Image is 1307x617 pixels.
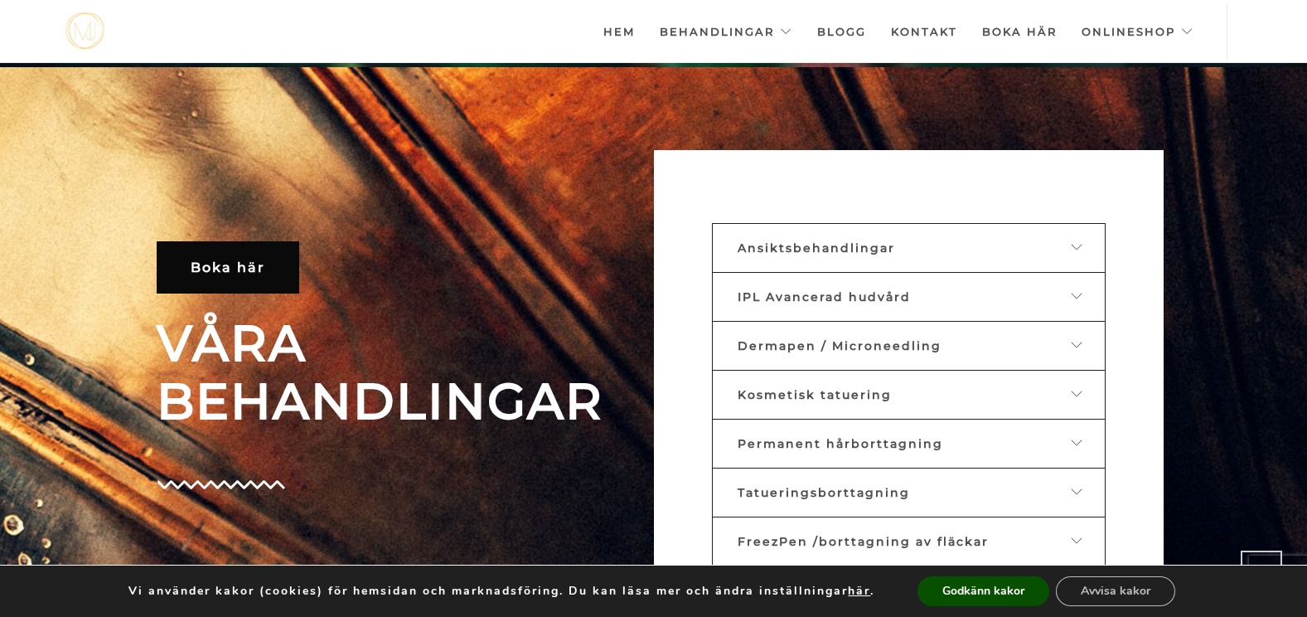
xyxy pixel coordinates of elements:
[1056,576,1175,606] button: Avvisa kakor
[738,338,942,353] span: Dermapen / Microneedling
[157,241,299,294] a: Boka här
[157,480,285,489] img: Group-4-copy-8
[738,436,943,451] span: Permanent hårborttagning
[917,576,1049,606] button: Godkänn kakor
[603,2,635,61] a: Hem
[128,584,874,599] p: Vi använder kakor (cookies) för hemsidan och marknadsföring. Du kan läsa mer och ändra inställnin...
[891,2,957,61] a: Kontakt
[712,223,1106,273] a: Ansiktsbehandlingar
[157,372,641,430] span: BEHANDLINGAR
[982,2,1057,61] a: Boka här
[738,387,892,402] span: Kosmetisk tatuering
[738,534,989,549] span: FreezPen /borttagning av fläckar
[712,419,1106,469] a: Permanent hårborttagning
[712,321,1106,371] a: Dermapen / Microneedling
[817,2,866,61] a: Blogg
[848,584,870,599] button: här
[738,240,895,255] span: Ansiktsbehandlingar
[712,272,1106,322] a: IPL Avancerad hudvård
[65,12,104,50] img: mjstudio
[191,260,265,275] span: Boka här
[712,370,1106,420] a: Kosmetisk tatuering
[712,468,1106,517] a: Tatueringsborttagning
[712,517,1106,566] a: FreezPen /borttagning av fläckar
[738,289,911,304] span: IPL Avancerad hudvård
[1082,2,1193,61] a: Onlineshop
[738,485,910,500] span: Tatueringsborttagning
[660,2,792,61] a: Behandlingar
[157,314,641,372] span: VÅRA
[65,12,104,50] a: mjstudio mjstudio mjstudio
